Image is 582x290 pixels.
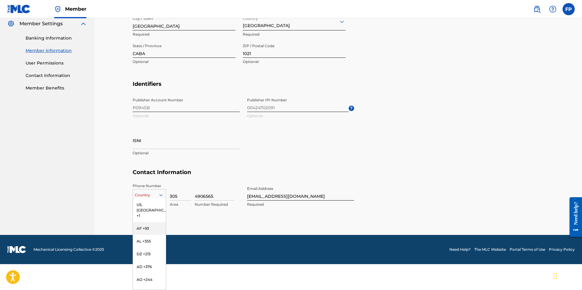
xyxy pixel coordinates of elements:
[552,261,582,290] iframe: Chat Widget
[349,106,354,111] span: ?
[510,247,545,252] a: Portal Terms of Use
[565,193,582,242] iframe: Resource Center
[563,3,575,15] div: User Menu
[552,261,582,290] div: Widget de chat
[170,202,191,207] p: Area
[243,32,346,37] p: Required
[65,5,86,12] span: Member
[33,247,104,252] span: Mechanical Licensing Collective © 2025
[80,20,87,27] img: expand
[133,260,166,273] div: AD +376
[533,5,541,13] img: search
[549,5,556,13] img: help
[247,202,354,207] p: Required
[7,5,31,13] img: MLC Logo
[133,81,544,95] h5: Identifiers
[133,235,166,248] div: AL +355
[133,198,166,222] div: US, [GEOGRAPHIC_DATA] +1
[7,20,15,27] img: Member Settings
[549,247,575,252] a: Privacy Policy
[449,247,471,252] a: Need Help?
[195,202,234,207] p: Number Required
[19,20,63,27] span: Member Settings
[26,85,87,91] a: Member Benefits
[133,273,166,286] div: AO +244
[553,267,557,285] div: Arrastrar
[547,3,559,15] div: Help
[26,47,87,54] a: Member Information
[531,3,543,15] a: Public Search
[26,35,87,41] a: Banking Information
[133,248,166,260] div: DZ +213
[474,247,506,252] a: The MLC Website
[26,60,87,66] a: User Permissions
[133,32,235,37] p: Required
[133,150,240,156] p: Optional
[54,5,61,13] img: Top Rightsholder
[133,59,235,65] p: Optional
[133,169,544,183] h5: Contact Information
[243,59,346,65] p: Optional
[7,246,26,253] img: logo
[26,72,87,79] a: Contact Information
[133,222,166,235] div: AF +93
